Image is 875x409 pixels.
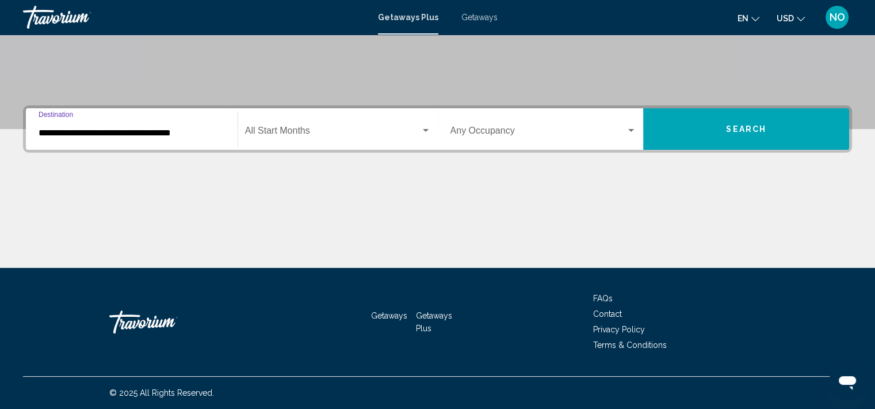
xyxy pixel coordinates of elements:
div: Search widget [26,108,849,150]
button: Change currency [777,10,805,26]
button: User Menu [822,5,852,29]
button: Search [643,108,849,150]
a: Getaways [461,13,498,22]
span: Search [726,125,766,134]
a: FAQs [593,294,613,303]
button: Change language [738,10,759,26]
a: Terms & Conditions [593,340,667,350]
a: Contact [593,309,622,319]
span: © 2025 All Rights Reserved. [109,388,214,397]
a: Travorium [23,6,366,29]
a: Getaways [371,311,407,320]
a: Getaways Plus [416,311,452,333]
a: Getaways Plus [378,13,438,22]
a: Privacy Policy [593,325,645,334]
iframe: Button to launch messaging window [829,363,866,400]
span: USD [777,14,794,23]
a: Travorium [109,305,224,339]
span: NO [830,12,845,23]
span: en [738,14,748,23]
